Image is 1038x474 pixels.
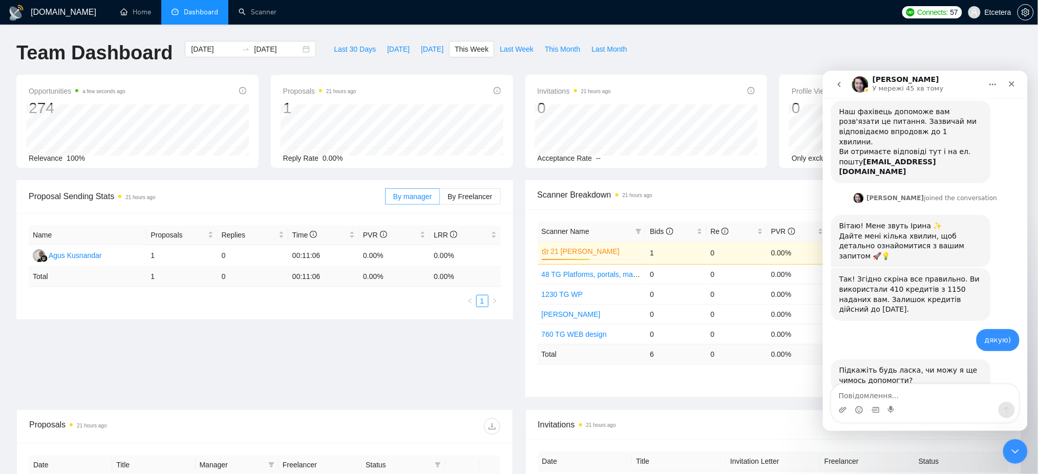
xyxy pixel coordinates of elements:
[359,245,430,267] td: 0.00%
[40,255,48,262] img: gigradar-bm.png
[586,422,616,428] time: 21 hours ago
[191,44,238,55] input: Start date
[433,457,443,472] span: filter
[632,451,726,471] th: Title
[767,241,828,264] td: 0.00%
[646,324,706,344] td: 0
[646,344,706,364] td: 6
[450,231,457,238] span: info-circle
[464,295,476,307] button: left
[906,8,915,16] img: upwork-logo.png
[283,154,319,162] span: Reply Rate
[788,228,795,235] span: info-circle
[538,418,1009,431] span: Invitations
[218,225,288,245] th: Replies
[707,304,767,324] td: 0
[1018,4,1034,20] button: setting
[792,85,874,97] span: Profile Views
[359,267,430,287] td: 0.00 %
[366,459,430,470] span: Status
[538,451,632,471] th: Date
[545,44,580,55] span: This Month
[551,246,640,257] a: 21 [PERSON_NAME]
[823,71,1028,431] iframe: Intercom live chat
[67,154,85,162] span: 100%
[646,304,706,324] td: 0
[581,89,611,94] time: 21 hours ago
[387,44,410,55] span: [DATE]
[1003,439,1028,464] iframe: Intercom live chat
[707,324,767,344] td: 0
[29,267,146,287] td: Total
[950,7,958,18] span: 57
[767,264,828,284] td: 0.00%
[646,284,706,304] td: 0
[146,245,217,267] td: 1
[494,87,501,94] span: info-circle
[283,98,356,118] div: 1
[767,304,828,324] td: 0.00%
[707,344,767,364] td: 0
[918,7,948,18] span: Connects:
[464,295,476,307] li: Previous Page
[218,245,288,267] td: 0
[767,284,828,304] td: 0.00%
[467,298,473,304] span: left
[707,241,767,264] td: 0
[623,192,652,198] time: 21 hours ago
[539,41,586,57] button: This Month
[125,195,155,200] time: 21 hours ago
[538,154,592,162] span: Acceptance Rate
[29,190,385,203] span: Proposal Sending Stats
[484,422,500,430] span: download
[29,225,146,245] th: Name
[172,8,179,15] span: dashboard
[82,89,125,94] time: a few seconds ago
[494,41,539,57] button: Last Week
[421,44,443,55] span: [DATE]
[430,267,500,287] td: 0.00 %
[448,192,492,201] span: By Freelancer
[292,231,317,239] span: Time
[820,451,915,471] th: Freelancer
[538,188,1010,201] span: Scanner Breakdown
[792,154,895,162] span: Only exclusive agency members
[726,451,820,471] th: Invitation Letter
[430,245,500,267] td: 0.00%
[326,89,356,94] time: 21 hours ago
[650,227,673,235] span: Bids
[242,45,250,53] span: swap-right
[222,229,277,241] span: Replies
[283,85,356,97] span: Proposals
[288,267,359,287] td: 00:11:06
[382,41,415,57] button: [DATE]
[146,225,217,245] th: Proposals
[1018,8,1034,16] a: setting
[542,290,583,298] a: 1230 TG WP
[722,228,729,235] span: info-circle
[288,245,359,267] td: 00:11:06
[915,451,1009,471] th: Status
[268,462,274,468] span: filter
[542,310,601,318] a: [PERSON_NAME]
